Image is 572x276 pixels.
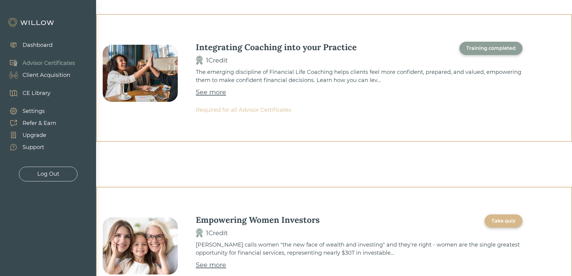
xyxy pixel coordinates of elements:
[23,41,53,49] div: Dashboard
[23,71,70,79] div: Client Acquisition
[23,119,56,127] div: Refer & Earn
[23,89,50,97] div: CE Library
[196,68,522,84] div: The emerging discipline of Financial Life Coaching helps clients feel more confident, prepared, a...
[196,260,226,270] a: See more
[8,18,56,27] img: Willow
[196,42,357,53] div: Integrating Coaching into your Practice
[196,241,522,257] div: [PERSON_NAME] calls women "the new face of wealth and investing" and they're right - women are th...
[3,57,75,69] a: Advisor Certificates
[3,117,56,129] a: Refer & Earn
[3,105,56,117] a: Settings
[3,129,56,141] a: Upgrade
[23,59,75,67] div: Advisor Certificates
[3,69,75,81] a: Client Acquisition
[206,228,228,238] div: 1 Credit
[23,107,45,115] div: Settings
[196,87,226,97] a: See more
[196,106,522,114] div: Required for all Advisor Certificates
[492,217,516,225] div: Take quiz
[23,143,44,151] div: Support
[3,87,50,99] a: CE Library
[466,45,516,52] div: Training completed
[37,170,59,178] div: Log Out
[23,131,46,139] div: Upgrade
[3,39,53,51] a: Dashboard
[196,214,320,225] div: Empowering Women Investors
[206,56,228,65] div: 1 Credit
